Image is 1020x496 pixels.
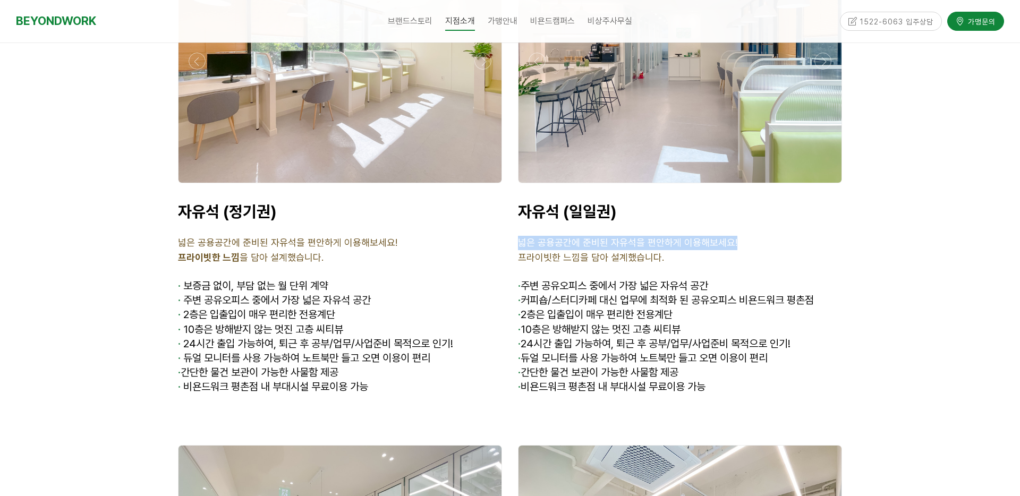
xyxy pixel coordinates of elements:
[381,8,439,35] a: 브랜드스토리
[178,337,453,350] span: 24시간 출입 가능하여, 퇴근 후 공부/업무/사업준비 목적으로 인기!
[178,380,181,393] strong: ·
[445,12,475,31] span: 지점소개
[183,279,328,292] span: 보증금 없이, 부담 없는 월 단위 계약
[518,308,521,321] strong: ·
[178,323,343,336] span: 10층은 방해받지 않는 멋진 고층 씨티뷰
[518,366,678,379] span: 간단한 물건 보관이 가능한 사물함 제공
[524,8,581,35] a: 비욘드캠퍼스
[518,352,768,364] span: 듀얼 모니터를 사용 가능하여 노트북만 들고 오면 이용이 편리
[518,352,521,364] strong: ·
[178,237,397,248] span: 넓은 공용공간에 준비된 자유석을 편안하게 이용해보세요!
[518,323,521,336] strong: ·
[488,16,517,26] span: 가맹안내
[178,337,181,350] strong: ·
[518,202,617,221] span: 자유석 (일일권)
[178,252,324,263] span: 을 담아 설계했습니다.
[518,237,737,248] span: 넓은 공용공간에 준비된 자유석을 편안하게 이용해보세요!
[178,366,338,379] span: 간단한 물건 보관이 가능한 사물함 제공
[178,366,181,379] strong: ·
[178,202,277,221] span: 자유석 (정기권)
[481,8,524,35] a: 가맹안내
[178,294,371,306] span: 주변 공유오피스 중에서 가장 넓은 자유석 공간
[178,352,181,364] strong: ·
[518,252,664,263] span: 프라이빗한 느낌을 담아 설계했습니다.
[518,366,521,379] strong: ·
[178,323,181,336] strong: ·
[518,380,521,393] strong: ·
[581,8,639,35] a: 비상주사무실
[518,323,681,336] span: 10층은 방해받지 않는 멋진 고층 씨티뷰
[178,279,181,292] strong: ·
[947,11,1004,29] a: 가맹문의
[178,308,335,321] span: 2층은 입출입이 매우 편리한 전용계단
[518,294,814,306] span: 커피숍/스터디카페 대신 업무에 최적화 된 공유오피스 비욘드워크 평촌점
[518,337,521,350] strong: ·
[178,294,181,306] strong: ·
[518,294,521,306] strong: ·
[518,337,790,350] span: 24시간 출입 가능하여, 퇴근 후 공부/업무/사업준비 목적으로 인기!
[588,16,632,26] span: 비상주사무실
[178,352,430,364] span: 듀얼 모니터를 사용 가능하여 노트북만 들고 오면 이용이 편리
[439,8,481,35] a: 지점소개
[16,11,96,31] a: BEYONDWORK
[518,380,705,393] span: 비욘드워크 평촌점 내 부대시설 무료이용 가능
[178,252,240,263] strong: 프라이빗한 느낌
[388,16,432,26] span: 브랜드스토리
[518,308,673,321] span: 2층은 입출입이 매우 편리한 전용계단
[521,279,708,292] span: 주변 공유오피스 중에서 가장 넓은 자유석 공간
[530,16,575,26] span: 비욘드캠퍼스
[518,279,521,292] span: ·
[178,380,368,393] span: 비욘드워크 평촌점 내 부대시설 무료이용 가능
[178,308,181,321] strong: ·
[965,15,996,25] span: 가맹문의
